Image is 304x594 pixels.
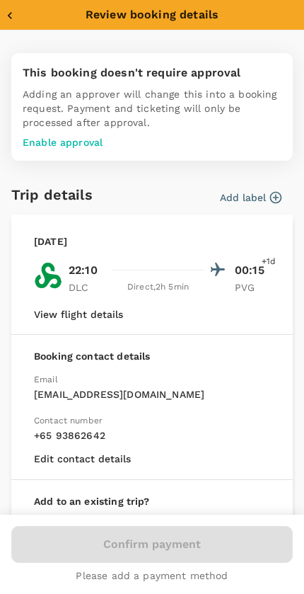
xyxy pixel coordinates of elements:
span: Contact number [34,416,103,425]
p: [EMAIL_ADDRESS][DOMAIN_NAME] [34,387,270,401]
p: Please add a payment method [76,569,228,583]
img: 9C [34,261,62,290]
p: Add to an existing trip? [34,494,270,508]
p: 22:10 [69,262,98,279]
button: View flight details [34,309,123,320]
p: + 65 93862642 [34,428,270,442]
p: PVG [235,280,270,295]
p: Booking contact details [34,349,270,363]
div: Direct , 2h 5min [112,280,204,295]
p: 00:15 [235,262,270,279]
span: Email [34,375,58,384]
p: This booking doesn't require approval [23,64,281,81]
p: DLC [69,280,104,295]
p: Enable approval [23,135,281,149]
p: Adding an approver will change this into a booking request. Payment and ticketing will only be pr... [23,87,281,130]
button: Edit contact details [34,453,131,464]
button: Add label [220,190,281,205]
p: Review booking details [86,6,218,23]
p: [DATE] [34,234,67,249]
h6: Trip details [11,183,93,206]
span: +1d [262,255,276,269]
